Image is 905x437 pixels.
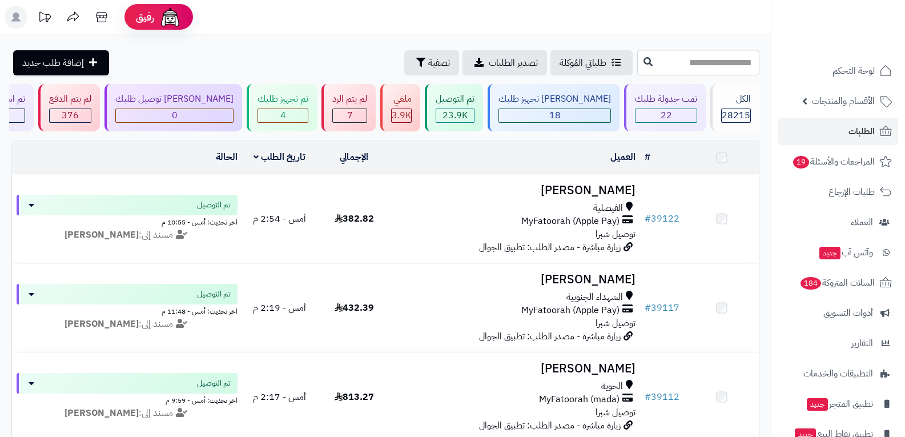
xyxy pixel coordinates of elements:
[521,215,620,228] span: MyFatoorah (Apple Pay)
[819,247,840,259] span: جديد
[560,56,606,70] span: طلباتي المُوكلة
[30,6,59,31] a: تحديثات المنصة
[793,156,809,169] span: 19
[253,212,306,226] span: أمس - 2:54 م
[498,93,611,106] div: [PERSON_NAME] تجهيز طلبك
[378,84,423,131] a: ملغي 3.9K
[50,109,91,122] div: 376
[828,184,875,200] span: طلبات الإرجاع
[610,150,635,164] a: العميل
[645,212,679,226] a: #39122
[778,209,898,236] a: العملاء
[396,273,636,286] h3: [PERSON_NAME]
[319,84,378,131] a: لم يتم الرد 7
[258,93,308,106] div: تم تجهيز طلبك
[17,394,238,406] div: اخر تحديث: أمس - 9:59 م
[722,109,750,122] span: 28215
[136,10,154,24] span: رفيق
[65,228,139,242] strong: [PERSON_NAME]
[803,366,873,382] span: التطبيقات والخدمات
[550,50,633,75] a: طلباتي المُوكلة
[832,63,875,79] span: لوحة التحكم
[17,215,238,227] div: اخر تحديث: أمس - 10:55 م
[635,93,697,106] div: تمت جدولة طلبك
[22,56,84,70] span: إضافة طلب جديد
[549,109,561,122] span: 18
[49,93,91,106] div: لم يتم الدفع
[818,244,873,260] span: وآتس آب
[708,84,762,131] a: الكل28215
[778,57,898,85] a: لوحة التحكم
[280,109,286,122] span: 4
[807,398,828,411] span: جديد
[593,202,623,215] span: الفيصلية
[778,269,898,296] a: السلات المتروكة184
[479,419,621,432] span: زيارة مباشرة - مصدر الطلب: تطبيق الجوال
[596,227,635,241] span: توصيل شبرا
[479,240,621,254] span: زيارة مباشرة - مصدر الطلب: تطبيق الجوال
[197,378,231,389] span: تم التوصيل
[116,109,233,122] div: 0
[645,301,651,315] span: #
[499,109,610,122] div: 18
[428,56,450,70] span: تصفية
[404,50,459,75] button: تصفية
[159,6,182,29] img: ai-face.png
[778,118,898,145] a: الطلبات
[436,109,474,122] div: 23920
[622,84,708,131] a: تمت جدولة طلبك 22
[827,28,894,52] img: logo-2.png
[462,50,547,75] a: تصدير الطلبات
[36,84,102,131] a: لم يتم الدفع 376
[62,109,79,122] span: 376
[851,335,873,351] span: التقارير
[812,93,875,109] span: الأقسام والمنتجات
[479,330,621,343] span: زيارة مباشرة - مصدر الطلب: تطبيق الجوال
[258,109,308,122] div: 4
[102,84,244,131] a: [PERSON_NAME] توصيل طلبك 0
[254,150,305,164] a: تاريخ الطلب
[8,407,246,420] div: مسند إلى:
[721,93,751,106] div: الكل
[823,305,873,321] span: أدوات التسويق
[596,406,635,419] span: توصيل شبرا
[778,178,898,206] a: طلبات الإرجاع
[778,239,898,266] a: وآتس آبجديد
[396,362,636,375] h3: [PERSON_NAME]
[333,109,367,122] div: 7
[335,212,374,226] span: 382.82
[253,301,306,315] span: أمس - 2:19 م
[848,123,875,139] span: الطلبات
[197,288,231,300] span: تم التوصيل
[778,360,898,387] a: التطبيقات والخدمات
[216,150,238,164] a: الحالة
[443,109,468,122] span: 23.9K
[778,148,898,175] a: المراجعات والأسئلة19
[335,390,374,404] span: 813.27
[253,390,306,404] span: أمس - 2:17 م
[17,304,238,316] div: اخر تحديث: أمس - 11:48 م
[391,93,412,106] div: ملغي
[396,184,636,197] h3: [PERSON_NAME]
[65,406,139,420] strong: [PERSON_NAME]
[645,150,650,164] a: #
[645,212,651,226] span: #
[635,109,697,122] div: 22
[601,380,623,393] span: الحوية
[539,393,620,406] span: MyFatoorah (mada)
[13,50,109,75] a: إضافة طلب جديد
[335,301,374,315] span: 432.39
[115,93,234,106] div: [PERSON_NAME] توصيل طلبك
[596,316,635,330] span: توصيل شبرا
[436,93,474,106] div: تم التوصيل
[799,275,875,291] span: السلات المتروكة
[332,93,367,106] div: لم يتم الرد
[645,390,679,404] a: #39112
[423,84,485,131] a: تم التوصيل 23.9K
[801,277,822,290] span: 184
[521,304,620,317] span: MyFatoorah (Apple Pay)
[392,109,411,122] span: 3.9K
[485,84,622,131] a: [PERSON_NAME] تجهيز طلبك 18
[645,390,651,404] span: #
[244,84,319,131] a: تم تجهيز طلبك 4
